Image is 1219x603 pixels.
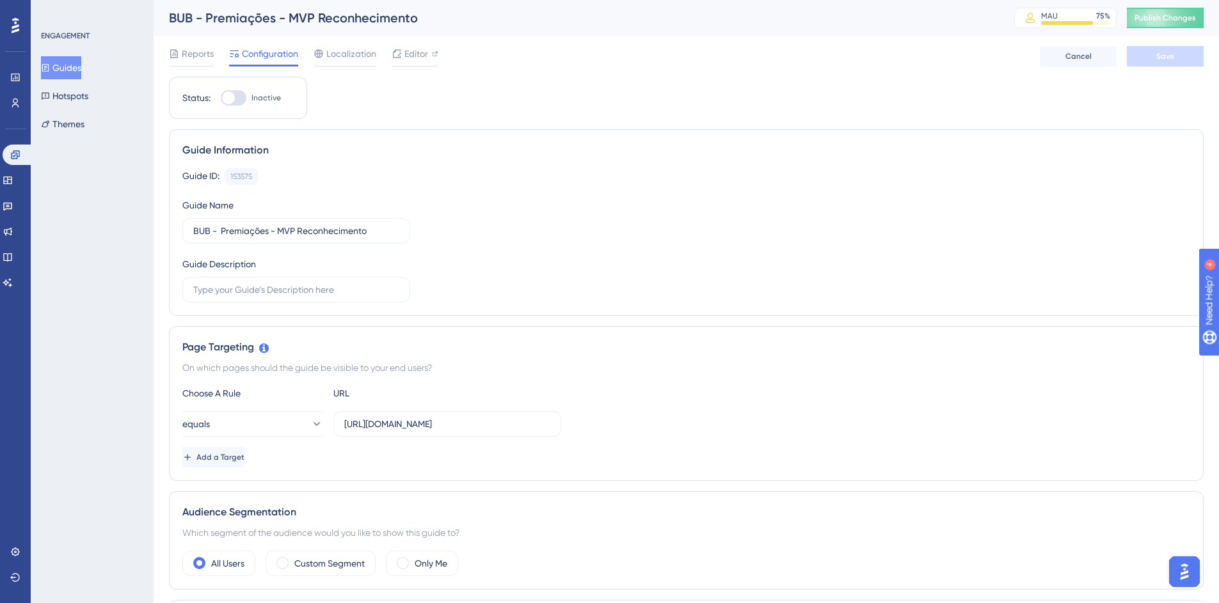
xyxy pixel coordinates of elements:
div: 153575 [230,171,252,182]
span: Localization [326,46,376,61]
div: Audience Segmentation [182,505,1190,520]
div: Which segment of the audience would you like to show this guide to? [182,525,1190,540]
div: BUB - Premiações - MVP Reconhecimento [169,9,982,27]
div: 75 % [1096,11,1110,21]
span: Editor [404,46,428,61]
span: Need Help? [30,3,80,19]
button: Themes [41,113,84,136]
button: Add a Target [182,447,244,467]
div: Status: [182,90,211,106]
input: Type your Guide’s Name here [193,224,399,238]
button: Guides [41,56,81,79]
input: yourwebsite.com/path [344,417,550,431]
div: Guide Information [182,143,1190,158]
div: 4 [89,6,93,17]
span: Add a Target [196,452,244,462]
div: Guide ID: [182,168,219,185]
span: Cancel [1065,51,1092,61]
button: Publish Changes [1127,8,1204,28]
div: Page Targeting [182,340,1190,355]
span: Reports [182,46,214,61]
button: Hotspots [41,84,88,107]
button: Save [1127,46,1204,67]
span: Configuration [242,46,298,61]
div: Guide Description [182,256,256,272]
div: Guide Name [182,198,234,213]
button: equals [182,411,323,437]
div: ENGAGEMENT [41,31,90,41]
div: Choose A Rule [182,386,323,401]
label: Only Me [415,556,447,571]
input: Type your Guide’s Description here [193,283,399,297]
label: Custom Segment [294,556,365,571]
button: Cancel [1040,46,1117,67]
span: Publish Changes [1135,13,1196,23]
div: MAU [1041,11,1058,21]
span: Inactive [251,93,281,103]
span: Save [1156,51,1174,61]
div: On which pages should the guide be visible to your end users? [182,360,1190,375]
iframe: UserGuiding AI Assistant Launcher [1165,552,1204,591]
span: equals [182,416,210,432]
div: URL [333,386,474,401]
label: All Users [211,556,244,571]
